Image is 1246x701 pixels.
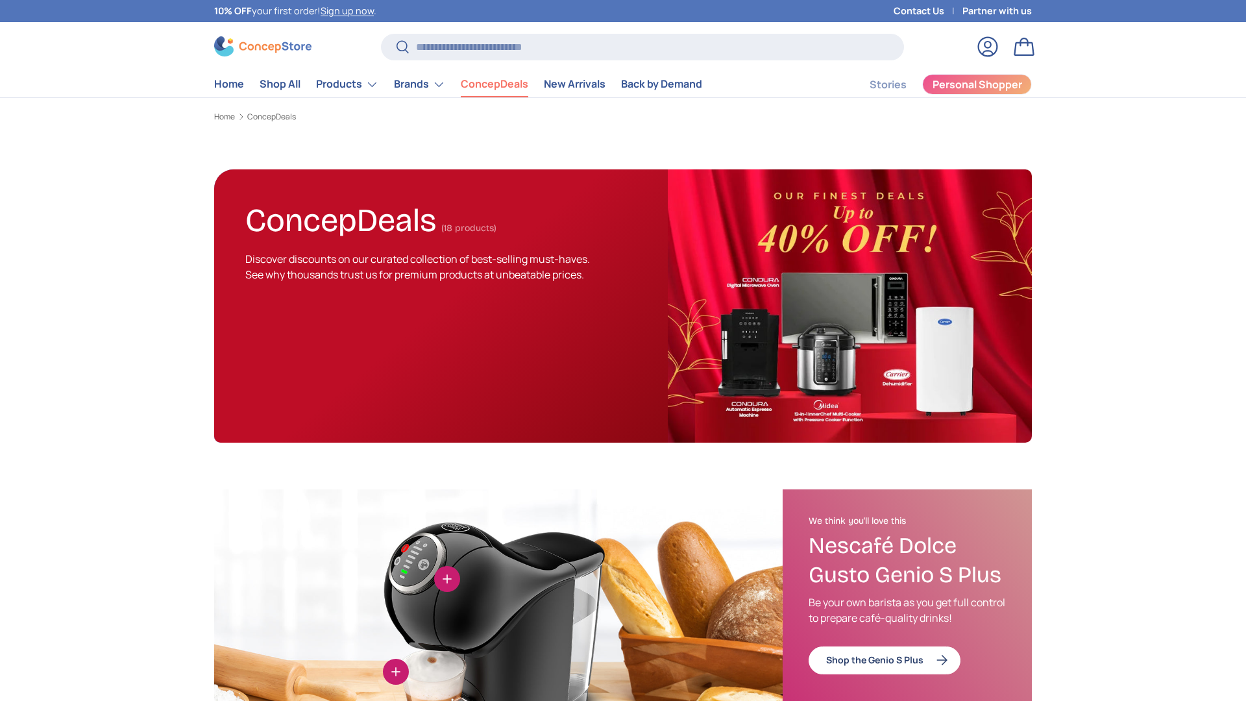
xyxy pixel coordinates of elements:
a: Home [214,71,244,97]
a: Personal Shopper [922,74,1032,95]
summary: Brands [386,71,453,97]
a: Stories [870,72,907,97]
a: Products [316,71,378,97]
a: Back by Demand [621,71,702,97]
nav: Primary [214,71,702,97]
span: Personal Shopper [933,79,1022,90]
a: Brands [394,71,445,97]
a: Shop All [260,71,300,97]
a: Partner with us [962,4,1032,18]
nav: Breadcrumbs [214,111,1032,123]
a: ConcepDeals [247,113,296,121]
img: ConcepStore [214,36,311,56]
a: Contact Us [894,4,962,18]
span: Discover discounts on our curated collection of best-selling must-haves. See why thousands trust ... [245,252,590,282]
p: your first order! . [214,4,376,18]
summary: Products [308,71,386,97]
a: ConcepDeals [461,71,528,97]
img: ConcepDeals [668,169,1032,443]
h1: ConcepDeals [245,196,436,240]
strong: 10% OFF [214,5,252,17]
nav: Secondary [838,71,1032,97]
a: Sign up now [321,5,374,17]
a: Home [214,113,235,121]
h3: Nescafé Dolce Gusto Genio S Plus [809,532,1006,590]
a: Shop the Genio S Plus [809,646,960,674]
a: New Arrivals [544,71,605,97]
span: (18 products) [441,223,496,234]
h2: We think you'll love this [809,515,1006,527]
p: Be your own barista as you get full control to prepare café-quality drinks! [809,595,1006,626]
